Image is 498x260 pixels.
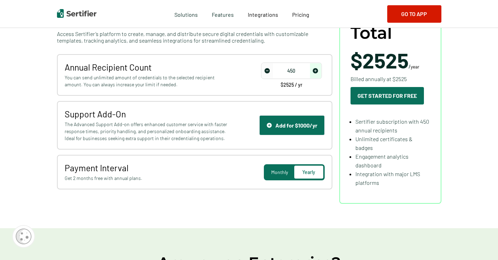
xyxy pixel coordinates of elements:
[292,9,309,18] a: Pricing
[351,23,392,43] span: Total
[271,169,288,175] span: Monthly
[212,9,234,18] span: Features
[351,87,424,104] button: Get Started For Free
[355,118,429,133] span: Sertifier subscription with 450 annual recipients
[281,82,302,87] span: $2525 / yr
[313,68,318,73] img: Increase Icon
[248,9,278,18] a: Integrations
[387,5,441,23] button: Go to App
[463,226,498,260] iframe: Chat Widget
[411,64,419,70] span: year
[262,63,273,78] span: decrease number
[65,74,229,88] span: You can send unlimited amount of credentials to the selected recipient amount. You can always inc...
[355,171,420,186] span: Integration with major LMS platforms
[355,136,412,151] span: Unlimited certificates & badges
[267,122,317,129] div: Add for $1000/yr
[65,62,229,72] span: Annual Recipient Count
[65,121,229,142] span: The Advanced Support Add-on offers enhanced customer service with faster response times, priority...
[355,153,409,168] span: Engagement analytics dashboard
[65,109,229,119] span: Support Add-On
[302,169,315,175] span: Yearly
[65,175,229,182] span: Get 2 months free with annual plans.
[292,11,309,18] span: Pricing
[174,9,198,18] span: Solutions
[57,9,96,18] img: Sertifier | Digital Credentialing Platform
[265,68,270,73] img: Decrease Icon
[16,229,31,244] img: Cookie Popup Icon
[65,162,229,173] span: Payment Interval
[310,63,321,78] span: increase number
[248,11,278,18] span: Integrations
[351,48,409,73] span: $2525
[351,50,419,71] span: /
[351,74,407,83] span: Billed annually at $2525
[259,115,325,135] button: Support IconAdd for $1000/yr
[267,123,272,128] img: Support Icon
[57,30,332,44] span: Access Sertifier’s platform to create, manage, and distribute secure digital credentials with cus...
